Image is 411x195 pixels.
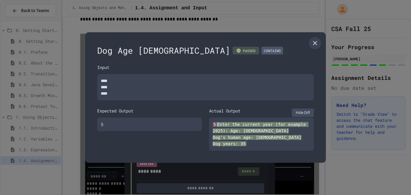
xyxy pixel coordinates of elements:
div: CONTAINS [261,47,283,55]
div: Expected Output [97,108,202,114]
span: 5 [213,122,216,127]
span: Enter the current year (for example 2025): Age: [DEMOGRAPHIC_DATA] Dog's human age: [DEMOGRAPHIC_... [213,122,308,146]
div: PASSED [233,47,259,55]
div: Dog Age [DEMOGRAPHIC_DATA] [97,44,314,57]
div: Actual Output [209,108,240,114]
div: 5 [97,118,202,131]
div: Input [97,64,314,71]
button: Hide Diff [292,109,314,117]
